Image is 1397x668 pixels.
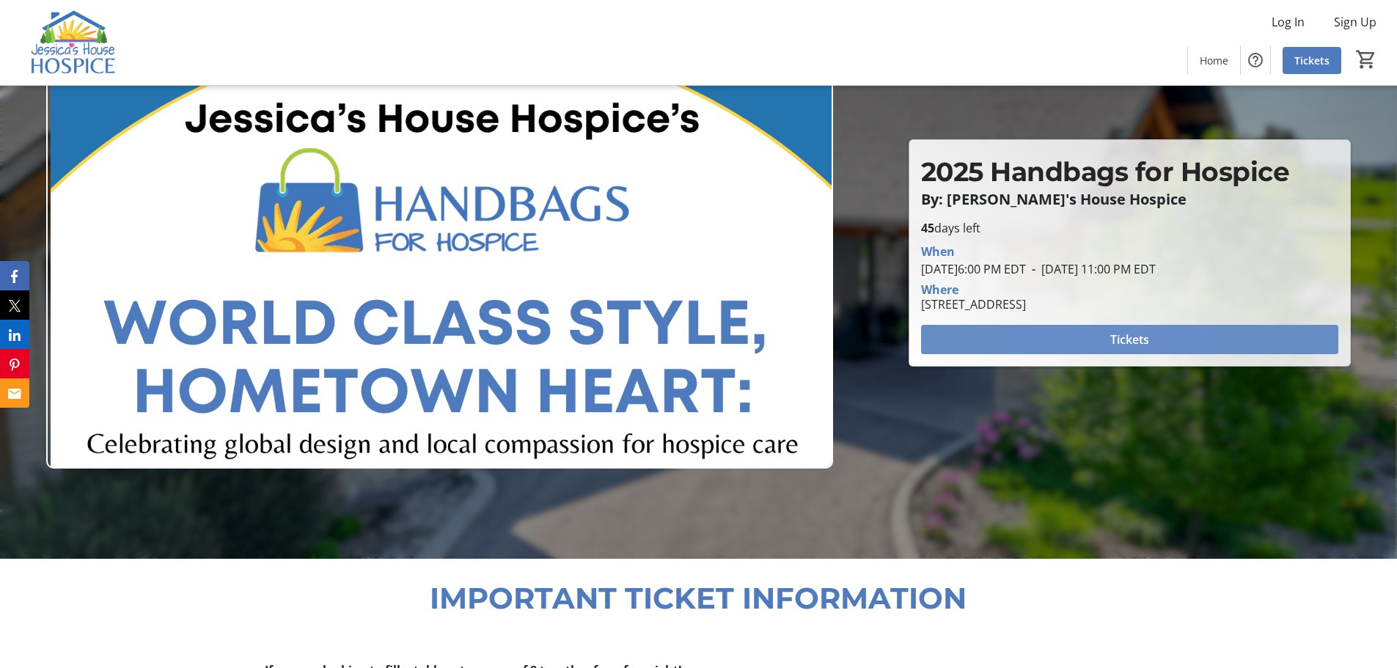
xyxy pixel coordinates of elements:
a: Home [1188,47,1240,74]
img: Jessica's House Hospice's Logo [9,6,139,79]
img: Campaign CTA Media Photo [46,26,833,469]
span: Tickets [1110,331,1149,348]
button: Help [1241,45,1270,75]
a: Tickets [1283,47,1341,74]
span: 45 [921,220,934,236]
p: By: [PERSON_NAME]'s House Hospice [921,191,1338,208]
span: Log In [1272,13,1305,31]
span: [DATE] 11:00 PM EDT [1026,261,1156,277]
button: Tickets [921,325,1338,354]
span: - [1026,261,1041,277]
button: Log In [1260,10,1316,34]
span: [DATE] 6:00 PM EDT [921,261,1026,277]
span: 2025 Handbags for Hospice [921,155,1290,188]
button: Cart [1353,46,1379,73]
p: IMPORTANT TICKET INFORMATION [241,576,1155,620]
span: Home [1200,53,1228,68]
div: Where [921,284,958,296]
span: Tickets [1294,53,1330,68]
p: days left [921,219,1338,237]
button: Sign Up [1322,10,1388,34]
div: [STREET_ADDRESS] [921,296,1026,313]
div: When [921,243,955,260]
span: Sign Up [1334,13,1376,31]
